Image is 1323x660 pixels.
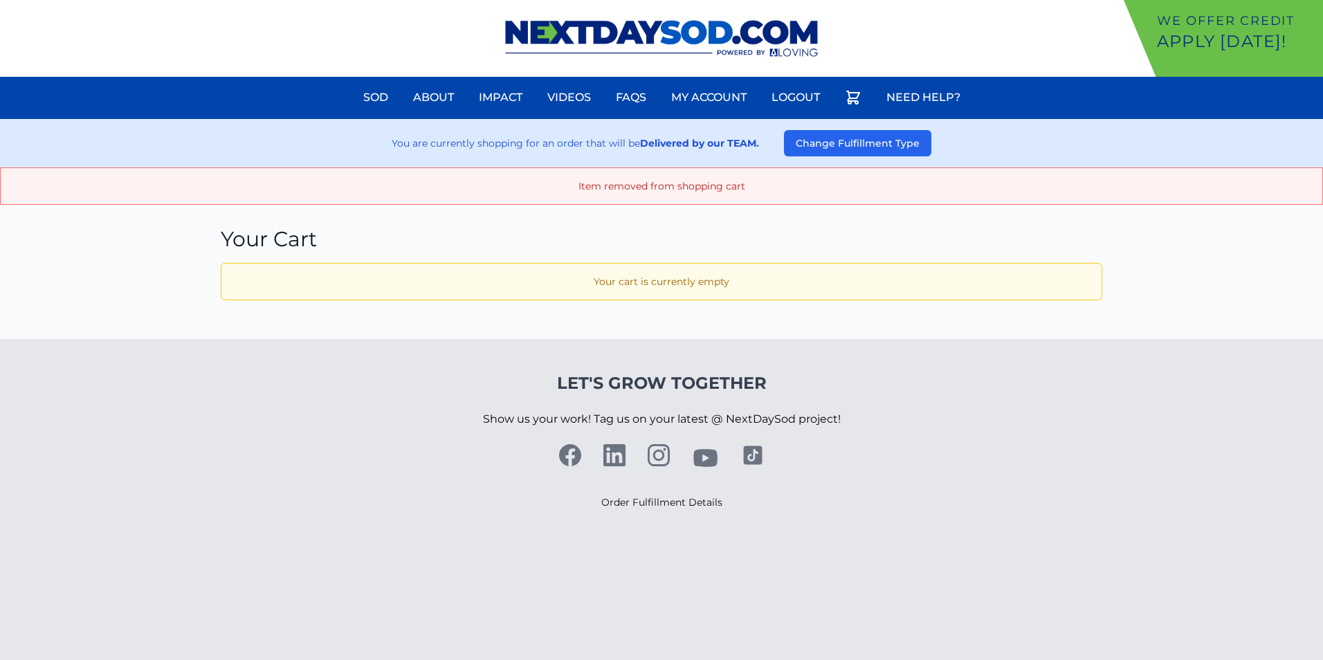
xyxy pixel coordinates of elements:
a: Order Fulfillment Details [601,496,722,508]
h1: Your Cart [221,227,1103,252]
a: About [405,81,462,114]
p: Your cart is currently empty [232,275,1091,288]
p: Apply [DATE]! [1157,30,1317,53]
p: Show us your work! Tag us on your latest @ NextDaySod project! [483,394,841,444]
a: Logout [763,81,828,114]
a: Sod [355,81,396,114]
a: Impact [471,81,531,114]
strong: Delivered by our TEAM. [640,137,759,149]
a: Videos [539,81,599,114]
a: FAQs [608,81,655,114]
p: Item removed from shopping cart [12,179,1311,193]
a: My Account [663,81,755,114]
button: Change Fulfillment Type [784,130,931,156]
p: We offer Credit [1157,11,1317,30]
a: Need Help? [878,81,969,114]
h4: Let's Grow Together [483,372,841,394]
